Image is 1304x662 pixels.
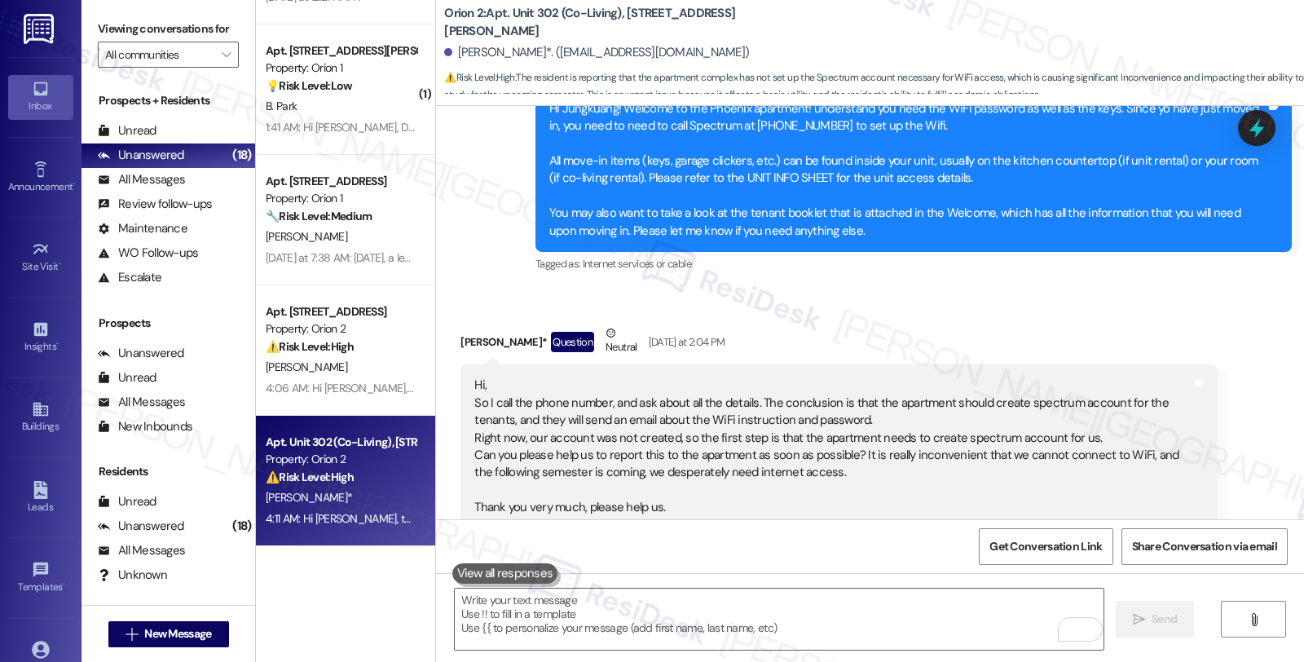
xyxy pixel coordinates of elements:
div: Maintenance [98,220,187,237]
img: ResiDesk Logo [24,14,57,44]
div: Apt. [STREET_ADDRESS][PERSON_NAME] [266,42,416,60]
div: Unanswered [98,518,184,535]
div: (18) [228,514,255,539]
b: Orion 2: Apt. Unit 302 (Co-Living), [STREET_ADDRESS][PERSON_NAME] [444,5,770,40]
div: Unread [98,369,156,386]
strong: 💡 Risk Level: Low [266,78,352,93]
div: Escalate [98,269,161,286]
div: Hi, So I call the phone number, and ask about all the details. The conclusion is that the apartme... [474,377,1191,516]
div: All Messages [98,542,185,559]
span: Internet services or cable [583,257,691,271]
i:  [222,48,231,61]
div: [PERSON_NAME]* [460,324,1217,364]
span: B. Park [266,99,297,113]
div: Property: Orion 2 [266,320,416,338]
input: All communities [105,42,213,68]
div: Review follow-ups [98,196,212,213]
div: WO Follow-ups [98,245,198,262]
div: Unknown [98,567,167,584]
div: (18) [228,143,255,168]
div: Apt. [STREET_ADDRESS] [266,173,416,190]
label: Viewing conversations for [98,16,239,42]
i:  [1248,613,1260,626]
div: Prospects [81,315,255,332]
i:  [1133,613,1145,626]
i:  [126,628,138,641]
div: Property: Orion 2 [266,451,416,468]
div: Prospects + Residents [81,92,255,109]
textarea: To enrich screen reader interactions, please activate Accessibility in Grammarly extension settings [455,589,1104,650]
div: New Inbounds [98,418,192,435]
div: Property: Orion 1 [266,60,416,77]
span: : The resident is reporting that the apartment complex has not set up the Spectrum account necess... [444,69,1304,104]
span: • [73,179,75,190]
div: Unanswered [98,345,184,362]
div: Residents [81,463,255,480]
div: Property: Orion 1 [266,190,416,207]
span: New Message [144,625,211,642]
strong: ⚠️ Risk Level: High [266,470,354,484]
span: • [59,258,61,270]
div: Question [551,332,594,352]
strong: ⚠️ Risk Level: High [444,71,514,84]
strong: 🔧 Risk Level: Medium [266,209,372,223]
div: Tagged as: [535,252,1292,276]
div: Hi Jungkuang! Welcome to the Phoenix apartment! understand you need the WiFi password as well as ... [549,100,1266,240]
span: Send [1152,611,1177,628]
div: [PERSON_NAME]*. ([EMAIL_ADDRESS][DOMAIN_NAME]) [444,44,749,61]
span: • [63,579,65,590]
div: Neutral [602,324,640,359]
span: • [56,338,59,350]
span: [PERSON_NAME] [266,360,347,374]
strong: ⚠️ Risk Level: High [266,339,354,354]
span: Share Conversation via email [1132,538,1277,555]
div: Unread [98,122,156,139]
div: Apt. [STREET_ADDRESS] [266,303,416,320]
div: All Messages [98,394,185,411]
span: [PERSON_NAME] [266,229,347,244]
div: Unread [98,493,156,510]
div: 1:41 AM: Hi [PERSON_NAME], Does the [PERSON_NAME][GEOGRAPHIC_DATA] have WiFi? I do not get any re... [266,120,953,135]
div: All Messages [98,171,185,188]
div: Unanswered [98,147,184,164]
span: Get Conversation Link [989,538,1102,555]
div: [DATE] at 2:04 PM [645,333,725,351]
span: [PERSON_NAME]* [266,490,352,505]
div: Apt. Unit 302 (Co-Living), [STREET_ADDRESS][PERSON_NAME] [266,434,416,451]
